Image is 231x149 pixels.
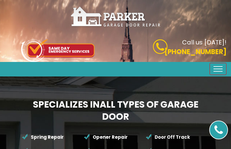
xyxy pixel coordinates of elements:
b: Specializes in [33,98,198,123]
img: parker.png [70,6,161,28]
li: Opener Repair [84,131,146,144]
li: Door Off Track [146,131,207,144]
a: Call us [DATE]! [PHONE_NUMBER] [120,39,227,57]
button: Toggle navigation [210,63,226,75]
span: All Types of Garage Door [100,98,198,123]
b: Call us [DATE]! [182,38,226,47]
p: [PHONE_NUMBER] [120,47,227,57]
img: icon-top.png [21,39,95,62]
li: Spring Repair [22,131,84,144]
